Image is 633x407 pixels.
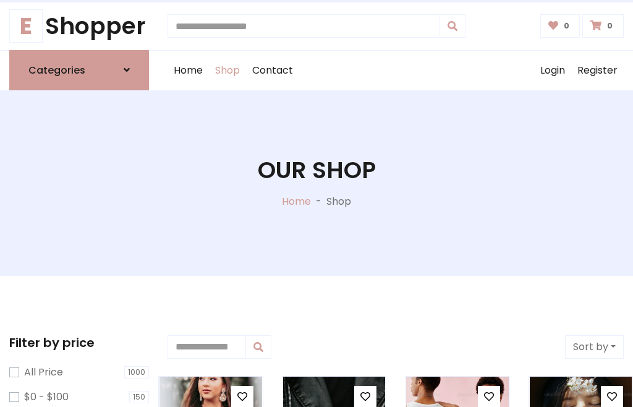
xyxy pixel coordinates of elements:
[9,12,149,40] a: EShopper
[326,194,351,209] p: Shop
[565,335,624,359] button: Sort by
[9,335,149,350] h5: Filter by price
[9,50,149,90] a: Categories
[24,365,63,380] label: All Price
[246,51,299,90] a: Contact
[282,194,311,208] a: Home
[209,51,246,90] a: Shop
[258,156,376,184] h1: Our Shop
[28,64,85,76] h6: Categories
[534,51,571,90] a: Login
[9,12,149,40] h1: Shopper
[129,391,149,403] span: 150
[311,194,326,209] p: -
[561,20,572,32] span: 0
[124,366,149,379] span: 1000
[540,14,580,38] a: 0
[9,9,43,43] span: E
[168,51,209,90] a: Home
[571,51,624,90] a: Register
[604,20,616,32] span: 0
[24,390,69,405] label: $0 - $100
[582,14,624,38] a: 0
